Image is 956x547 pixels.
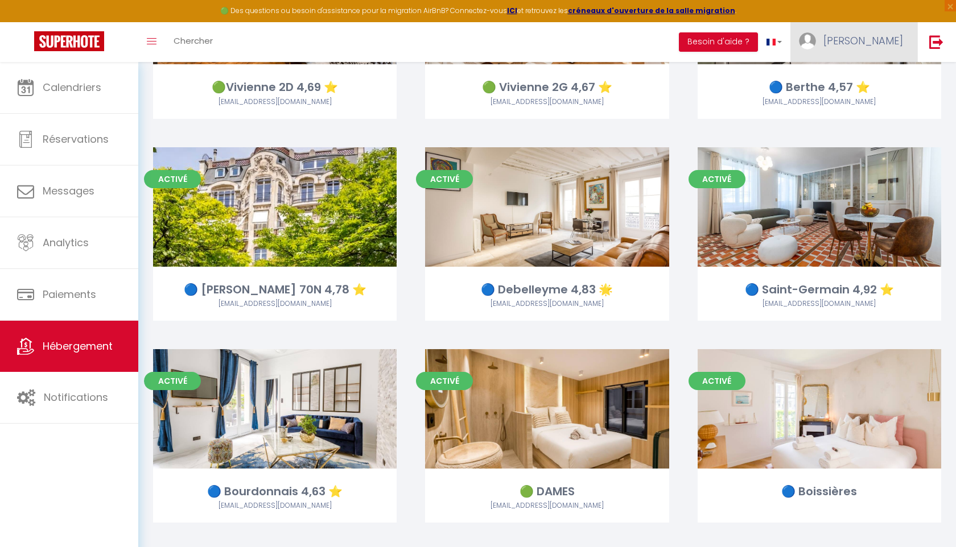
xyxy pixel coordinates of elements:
span: Activé [416,372,473,390]
div: Airbnb [153,500,397,511]
span: Notifications [44,390,108,404]
span: Chercher [174,35,213,47]
div: 🔵 Debelleyme 4,83 🌟 [425,281,669,299]
div: 🟢 Vivienne 2G 4,67 ⭐️ [425,78,669,96]
div: 🔵 Bourdonnais 4,63 ⭐️ [153,483,397,500]
a: Chercher [165,22,221,62]
div: Airbnb [153,97,397,107]
span: Paiements [43,287,96,301]
span: Activé [144,372,201,390]
span: [PERSON_NAME] [823,34,903,48]
div: Airbnb [425,500,669,511]
span: Messages [43,184,94,198]
span: Activé [416,170,473,188]
div: Airbnb [698,97,941,107]
span: Analytics [43,235,89,250]
img: ... [799,32,816,49]
a: ... [PERSON_NAME] [790,22,917,62]
img: logout [929,35,943,49]
div: Airbnb [153,299,397,309]
a: créneaux d'ouverture de la salle migration [568,6,735,15]
span: Activé [689,170,745,188]
div: 🟢 DAMES [425,483,669,500]
img: Super Booking [34,31,104,51]
div: 🟢Vivienne 2D 4,69 ⭐️ [153,78,397,96]
div: 🔵 [PERSON_NAME] 70N 4,78 ⭐️ [153,281,397,299]
div: 🔵 Berthe 4,57 ⭐️ [698,78,941,96]
span: Activé [144,170,201,188]
span: Calendriers [43,80,101,94]
div: Airbnb [425,97,669,107]
span: Hébergement [43,339,113,353]
div: 🔵 Saint-Germain 4,92 ⭐️ [698,281,941,299]
span: Réservations [43,132,109,146]
button: Ouvrir le widget de chat LiveChat [9,5,43,39]
div: 🔵 Boissières [698,483,941,500]
a: ICI [507,6,517,15]
div: Airbnb [698,299,941,309]
div: Airbnb [425,299,669,309]
button: Besoin d'aide ? [679,32,758,52]
span: Activé [689,372,745,390]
